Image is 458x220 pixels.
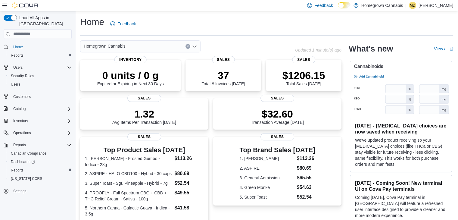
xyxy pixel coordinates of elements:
[349,44,393,54] h2: What's new
[85,146,204,154] h3: Top Product Sales [DATE]
[11,93,33,100] a: Customers
[6,158,74,166] a: Dashboards
[97,69,164,81] p: 0 units / 0 g
[85,156,172,168] dt: 1. [PERSON_NAME] - Frosted Gumbo - Indica - 28g
[201,69,245,86] div: Total # Invoices [DATE]
[8,150,49,157] a: Canadian Compliance
[11,43,72,51] span: Home
[11,105,72,112] span: Catalog
[1,105,74,113] button: Catalog
[13,118,28,123] span: Inventory
[297,193,315,201] dd: $52.54
[11,64,72,71] span: Users
[13,106,26,111] span: Catalog
[13,143,26,147] span: Reports
[174,170,203,177] dd: $80.69
[260,95,294,102] span: Sales
[11,141,72,149] span: Reports
[297,174,315,181] dd: $65.55
[85,171,172,177] dt: 2. ASPIRE - HALO CBD100 - Hybrid - 30 caps
[240,184,294,190] dt: 4. Green Monké
[8,81,72,88] span: Users
[282,69,325,86] div: Total Sales [DATE]
[450,47,453,51] svg: External link
[8,175,72,182] span: Washington CCRS
[1,42,74,51] button: Home
[251,108,304,125] div: Transaction Average [DATE]
[8,175,45,182] a: [US_STATE] CCRS
[8,167,72,174] span: Reports
[185,44,190,49] button: Clear input
[85,190,172,202] dt: 4. PROOFLY - Full Spectrum CBG + CBD + THC Relief Cream - Sativa - 100g
[1,63,74,72] button: Users
[212,56,235,63] span: Sales
[8,72,72,80] span: Security Roles
[13,45,23,49] span: Home
[11,129,33,137] button: Operations
[8,81,23,88] a: Users
[314,2,333,8] span: Feedback
[6,166,74,174] button: Reports
[11,105,28,112] button: Catalog
[297,165,315,172] dd: $80.69
[295,48,341,52] p: Updated 1 minute(s) ago
[405,2,407,9] p: |
[240,175,294,181] dt: 3. General Admission
[292,56,315,63] span: Sales
[11,82,20,87] span: Users
[174,204,203,212] dd: $41.58
[13,130,31,135] span: Operations
[174,189,203,196] dd: $49.55
[8,52,72,59] span: Reports
[114,56,147,63] span: Inventory
[4,40,72,211] nav: Complex example
[6,80,74,89] button: Users
[11,168,23,173] span: Reports
[240,156,294,162] dt: 1. [PERSON_NAME]
[8,52,26,59] a: Reports
[11,129,72,137] span: Operations
[112,108,176,125] div: Avg Items Per Transaction [DATE]
[17,15,72,27] span: Load All Apps in [GEOGRAPHIC_DATA]
[11,53,23,58] span: Reports
[1,129,74,137] button: Operations
[409,2,416,9] div: Michael Denomme
[1,141,74,149] button: Reports
[282,69,325,81] p: $1206.15
[6,72,74,80] button: Security Roles
[11,176,42,181] span: [US_STATE] CCRS
[240,165,294,171] dt: 2. ASPIRE
[251,108,304,120] p: $32.60
[8,158,37,165] a: Dashboards
[11,117,72,124] span: Inventory
[11,43,25,51] a: Home
[355,123,447,135] h3: [DATE] - [MEDICAL_DATA] choices are now saved when receiving
[434,46,453,51] a: View allExternal link
[297,184,315,191] dd: $54.63
[11,141,28,149] button: Reports
[6,51,74,60] button: Reports
[6,174,74,183] button: [US_STATE] CCRS
[6,149,74,158] button: Canadian Compliance
[355,137,447,167] p: We've updated product receiving so your [MEDICAL_DATA] choices (like THCa or CBG) stay visible fo...
[355,194,447,218] p: Coming [DATE], Cova Pay terminal in [GEOGRAPHIC_DATA] will feature a refreshed user interface des...
[97,69,164,86] div: Expired or Expiring in Next 30 Days
[11,93,72,100] span: Customers
[410,2,416,9] span: MD
[13,94,31,99] span: Customers
[174,180,203,187] dd: $52.54
[201,69,245,81] p: 37
[297,155,315,162] dd: $113.26
[11,74,34,78] span: Security Roles
[112,108,176,120] p: 1.32
[338,2,351,8] input: Dark Mode
[419,2,453,9] p: [PERSON_NAME]
[1,92,74,101] button: Customers
[12,2,39,8] img: Cova
[1,187,74,195] button: Settings
[13,65,23,70] span: Users
[361,2,403,9] p: Homegrown Cannabis
[13,189,26,193] span: Settings
[117,21,136,27] span: Feedback
[11,64,25,71] button: Users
